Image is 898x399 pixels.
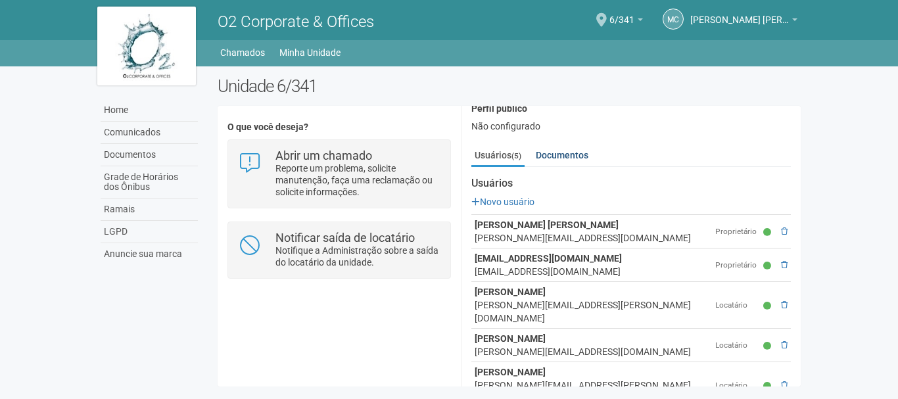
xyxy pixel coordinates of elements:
strong: [PERSON_NAME] [475,367,546,377]
h4: O que você deseja? [227,122,450,132]
small: Ativo [763,300,774,312]
a: Chamados [220,43,265,62]
a: MC [663,9,684,30]
strong: [EMAIL_ADDRESS][DOMAIN_NAME] [475,253,622,264]
a: Documentos [101,144,198,166]
a: [PERSON_NAME] [PERSON_NAME] [690,16,797,27]
div: [PERSON_NAME][EMAIL_ADDRESS][DOMAIN_NAME] [475,231,709,245]
a: Documentos [532,145,592,165]
td: Proprietário [712,215,760,248]
div: [PERSON_NAME][EMAIL_ADDRESS][PERSON_NAME][DOMAIN_NAME] [475,298,709,325]
strong: Abrir um chamado [275,149,372,162]
a: Novo usuário [471,197,534,207]
img: logo.jpg [97,7,196,85]
strong: [PERSON_NAME] [475,287,546,297]
strong: [PERSON_NAME] [PERSON_NAME] [475,220,619,230]
a: 6/341 [609,16,643,27]
h2: Unidade 6/341 [218,76,801,96]
a: Anuncie sua marca [101,243,198,265]
h4: Perfil público [471,104,791,114]
strong: [PERSON_NAME] [475,333,546,344]
a: Comunicados [101,122,198,144]
a: Abrir um chamado Reporte um problema, solicite manutenção, faça uma reclamação ou solicite inform... [238,150,440,198]
a: Minha Unidade [279,43,341,62]
div: Não configurado [471,120,791,132]
strong: Usuários [471,177,791,189]
p: Notifique a Administração sobre a saída do locatário da unidade. [275,245,440,268]
small: Ativo [763,381,774,392]
span: Marisa Costa Couto Ramos [690,2,789,25]
strong: Notificar saída de locatário [275,231,415,245]
div: [PERSON_NAME][EMAIL_ADDRESS][DOMAIN_NAME] [475,345,709,358]
td: Locatário [712,282,760,329]
a: Ramais [101,199,198,221]
small: Ativo [763,340,774,352]
a: Usuários(5) [471,145,525,167]
small: Ativo [763,227,774,238]
a: Notificar saída de locatário Notifique a Administração sobre a saída do locatário da unidade. [238,232,440,268]
a: Home [101,99,198,122]
div: [EMAIL_ADDRESS][DOMAIN_NAME] [475,265,709,278]
td: Locatário [712,329,760,362]
a: Grade de Horários dos Ônibus [101,166,198,199]
p: Reporte um problema, solicite manutenção, faça uma reclamação ou solicite informações. [275,162,440,198]
small: Ativo [763,260,774,271]
td: Proprietário [712,248,760,282]
span: O2 Corporate & Offices [218,12,374,31]
span: 6/341 [609,2,634,25]
a: LGPD [101,221,198,243]
small: (5) [511,151,521,160]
